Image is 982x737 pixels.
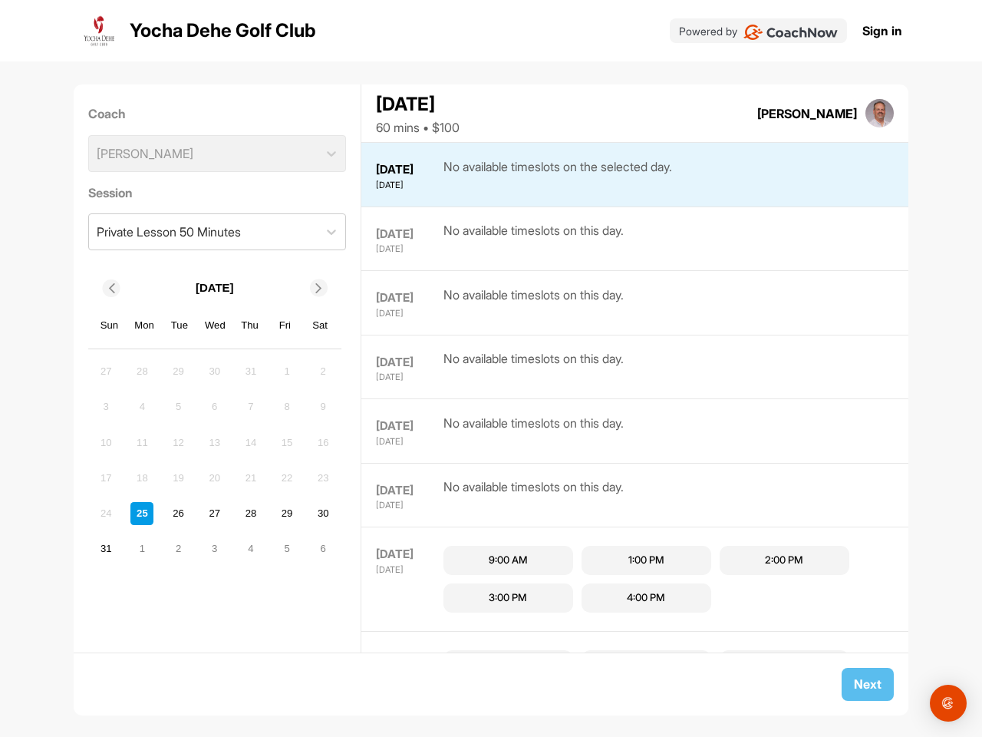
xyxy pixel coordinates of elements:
[443,349,624,384] div: No available timeslots on this day.
[930,685,967,722] div: Open Intercom Messenger
[757,104,857,123] div: [PERSON_NAME]
[130,537,153,560] div: Choose Monday, September 1st, 2025
[100,316,120,335] div: Sun
[311,537,334,560] div: Choose Saturday, September 6th, 2025
[94,431,117,454] div: Not available Sunday, August 10th, 2025
[130,395,153,418] div: Not available Monday, August 4th, 2025
[311,431,334,454] div: Not available Saturday, August 16th, 2025
[167,537,190,560] div: Choose Tuesday, September 2nd, 2025
[275,316,295,335] div: Fri
[130,360,153,383] div: Not available Monday, July 28th, 2025
[310,316,330,335] div: Sat
[443,414,624,448] div: No available timeslots on this day.
[376,371,440,384] div: [DATE]
[443,478,624,512] div: No available timeslots on this day.
[88,104,347,123] label: Coach
[376,418,440,435] div: [DATE]
[489,590,527,606] div: 3:00 PM
[94,360,117,383] div: Not available Sunday, July 27th, 2025
[203,360,226,383] div: Not available Wednesday, July 30th, 2025
[94,502,117,525] div: Not available Sunday, August 24th, 2025
[311,395,334,418] div: Not available Saturday, August 9th, 2025
[376,435,440,448] div: [DATE]
[203,431,226,454] div: Not available Wednesday, August 13th, 2025
[842,668,894,701] button: Next
[376,179,440,192] div: [DATE]
[376,354,440,372] div: [DATE]
[239,360,262,383] div: Not available Thursday, July 31st, 2025
[376,91,460,118] div: [DATE]
[376,650,440,668] div: [DATE]
[167,395,190,418] div: Not available Tuesday, August 5th, 2025
[130,502,153,525] div: Choose Monday, August 25th, 2025
[239,537,262,560] div: Choose Thursday, September 4th, 2025
[94,467,117,490] div: Not available Sunday, August 17th, 2025
[167,467,190,490] div: Not available Tuesday, August 19th, 2025
[203,502,226,525] div: Choose Wednesday, August 27th, 2025
[376,546,440,563] div: [DATE]
[196,279,234,297] p: [DATE]
[376,161,440,179] div: [DATE]
[239,431,262,454] div: Not available Thursday, August 14th, 2025
[376,118,460,137] div: 60 mins • $100
[275,467,298,490] div: Not available Friday, August 22nd, 2025
[205,316,225,335] div: Wed
[489,553,528,568] div: 9:00 AM
[376,563,440,577] div: [DATE]
[203,395,226,418] div: Not available Wednesday, August 6th, 2025
[170,316,189,335] div: Tue
[167,431,190,454] div: Not available Tuesday, August 12th, 2025
[167,502,190,525] div: Choose Tuesday, August 26th, 2025
[239,502,262,525] div: Choose Thursday, August 28th, 2025
[203,467,226,490] div: Not available Wednesday, August 20th, 2025
[376,226,440,243] div: [DATE]
[93,358,337,562] div: month 2025-08
[862,21,902,40] a: Sign in
[376,289,440,307] div: [DATE]
[443,157,672,192] div: No available timeslots on the selected day.
[311,360,334,383] div: Not available Saturday, August 2nd, 2025
[134,316,154,335] div: Mon
[275,360,298,383] div: Not available Friday, August 1st, 2025
[311,502,334,525] div: Choose Saturday, August 30th, 2025
[88,183,347,202] label: Session
[627,590,665,606] div: 4:00 PM
[443,286,624,320] div: No available timeslots on this day.
[167,360,190,383] div: Not available Tuesday, July 29th, 2025
[94,395,117,418] div: Not available Sunday, August 3rd, 2025
[130,431,153,454] div: Not available Monday, August 11th, 2025
[376,307,440,320] div: [DATE]
[239,467,262,490] div: Not available Thursday, August 21st, 2025
[239,395,262,418] div: Not available Thursday, August 7th, 2025
[130,467,153,490] div: Not available Monday, August 18th, 2025
[628,553,664,568] div: 1:00 PM
[376,243,440,256] div: [DATE]
[275,395,298,418] div: Not available Friday, August 8th, 2025
[865,99,895,128] img: square_ce22456783593448e0f0ae71e0fe726c.jpg
[376,499,440,512] div: [DATE]
[97,223,241,241] div: Private Lesson 50 Minutes
[94,537,117,560] div: Choose Sunday, August 31st, 2025
[679,23,737,39] p: Powered by
[203,537,226,560] div: Choose Wednesday, September 3rd, 2025
[130,17,316,45] p: Yocha Dehe Golf Club
[311,467,334,490] div: Not available Saturday, August 23rd, 2025
[275,431,298,454] div: Not available Friday, August 15th, 2025
[275,502,298,525] div: Choose Friday, August 29th, 2025
[81,12,117,49] img: logo
[743,25,838,40] img: CoachNow
[765,553,803,568] div: 2:00 PM
[443,221,624,256] div: No available timeslots on this day.
[376,482,440,500] div: [DATE]
[275,537,298,560] div: Choose Friday, September 5th, 2025
[240,316,260,335] div: Thu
